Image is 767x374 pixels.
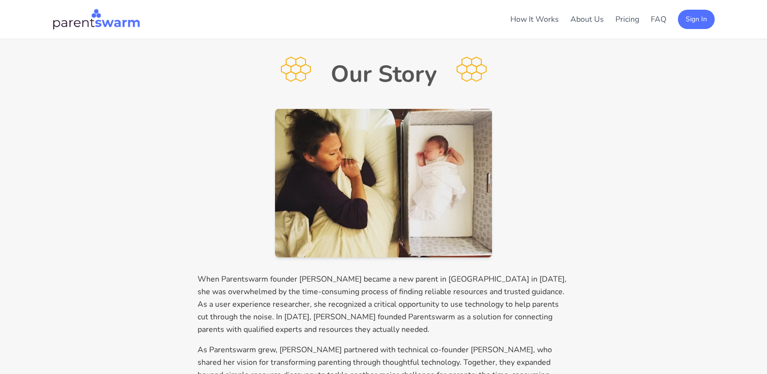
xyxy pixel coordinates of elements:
img: Parent and baby sleeping peacefully [275,109,492,257]
h1: Our Story [331,62,437,86]
a: About Us [570,14,604,25]
a: Sign In [678,14,715,24]
p: When Parentswarm founder [PERSON_NAME] became a new parent in [GEOGRAPHIC_DATA] in [DATE], she wa... [198,273,569,336]
img: Parentswarm Logo [52,8,140,31]
a: How It Works [510,14,559,25]
a: FAQ [651,14,666,25]
a: Pricing [615,14,639,25]
button: Sign In [678,10,715,29]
